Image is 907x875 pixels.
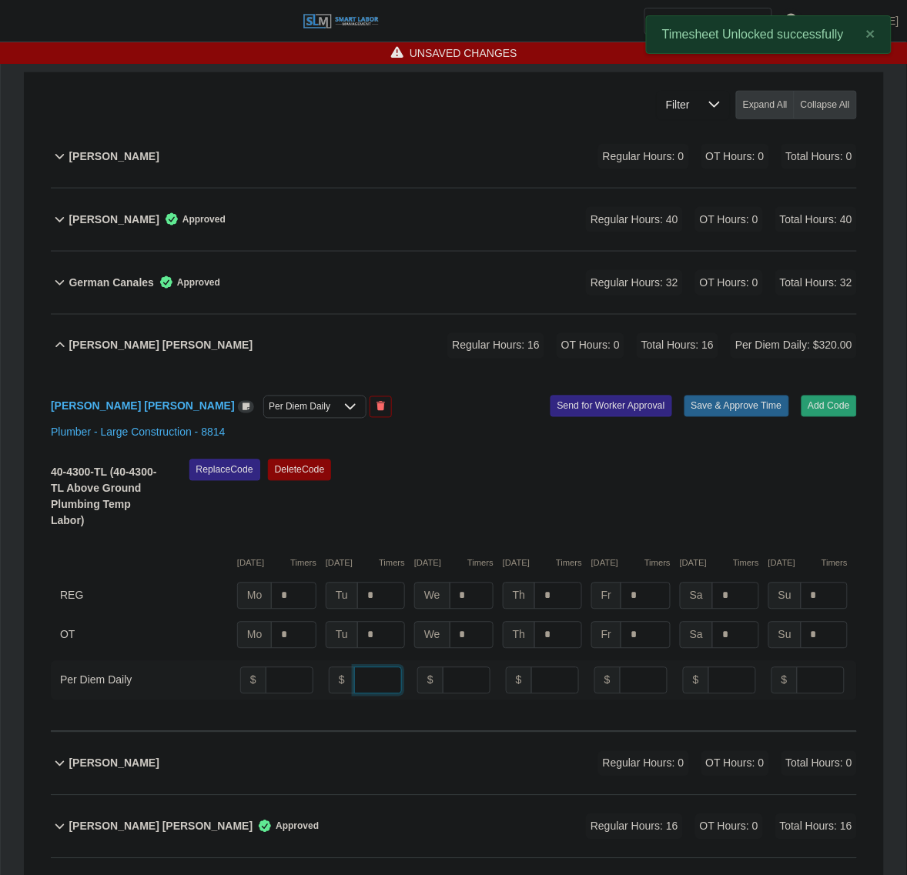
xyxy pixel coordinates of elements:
div: OT [60,622,228,649]
div: Per Diem Daily [264,396,335,418]
span: $ [329,667,355,694]
div: bulk actions [736,91,857,119]
button: Collapse All [794,91,857,119]
span: Total Hours: 40 [775,207,857,232]
div: [DATE] [414,557,494,570]
div: [DATE] [680,557,759,570]
span: Filter [657,91,699,119]
span: Regular Hours: 40 [586,207,683,232]
div: [DATE] [768,557,848,570]
span: Total Hours: 0 [781,144,857,169]
span: OT Hours: 0 [557,333,624,359]
span: Approved [159,212,226,227]
span: Total Hours: 0 [781,751,857,776]
span: OT Hours: 0 [701,751,769,776]
button: ReplaceCode [189,459,260,481]
span: Tu [326,622,358,649]
span: Sa [680,583,713,609]
span: Unsaved Changes [410,45,517,61]
span: Th [503,583,535,609]
b: [PERSON_NAME] [69,212,159,228]
span: × [866,25,875,42]
b: German Canales [69,275,154,291]
a: Plumber - Large Construction - 8814 [51,426,225,439]
span: $ [506,667,532,694]
button: Send for Worker Approval [551,396,672,417]
button: Expand All [736,91,795,119]
b: 40-4300-TL (40-4300-TL Above Ground Plumbing Temp Labor) [51,466,156,527]
button: [PERSON_NAME] Regular Hours: 0 OT Hours: 0 Total Hours: 0 [51,125,857,188]
span: Regular Hours: 16 [586,814,683,840]
b: [PERSON_NAME] [69,756,159,772]
span: OT Hours: 0 [701,144,769,169]
span: Sa [680,622,713,649]
span: Su [768,622,802,649]
span: Regular Hours: 32 [586,270,683,296]
button: Timers [644,557,671,570]
span: Su [768,583,802,609]
button: [PERSON_NAME] [PERSON_NAME] Regular Hours: 16 OT Hours: 0 Total Hours: 16 Per Diem Daily: $320.00 [51,315,857,377]
span: $ [683,667,709,694]
button: Timers [467,557,494,570]
span: Fr [591,622,621,649]
b: [PERSON_NAME] [PERSON_NAME] [69,819,253,835]
span: Mo [237,583,272,609]
button: Timers [822,557,848,570]
button: [PERSON_NAME] Approved Regular Hours: 40 OT Hours: 0 Total Hours: 40 [51,189,857,251]
a: View/Edit Notes [238,400,255,412]
span: Regular Hours: 0 [598,751,689,776]
div: [DATE] [326,557,405,570]
a: [PERSON_NAME] [811,13,899,29]
div: [DATE] [503,557,582,570]
span: Regular Hours: 16 [447,333,544,359]
a: [PERSON_NAME] [PERSON_NAME] [51,400,235,412]
button: Save & Approve Time [684,396,789,417]
b: [PERSON_NAME] [PERSON_NAME] [69,338,253,354]
span: Total Hours: 16 [637,333,718,359]
button: [PERSON_NAME] [PERSON_NAME] Approved Regular Hours: 16 OT Hours: 0 Total Hours: 16 [51,796,857,858]
span: We [414,622,450,649]
span: OT Hours: 0 [695,814,763,840]
div: Timesheet Unlocked successfully [646,15,892,54]
span: $ [771,667,798,694]
input: Search [644,8,772,35]
span: Tu [326,583,358,609]
span: Regular Hours: 0 [598,144,689,169]
span: We [414,583,450,609]
button: Timers [290,557,316,570]
button: Add Code [802,396,858,417]
span: $ [417,667,443,694]
span: Total Hours: 32 [775,270,857,296]
img: SLM Logo [303,13,380,30]
b: [PERSON_NAME] [69,149,159,165]
span: $ [594,667,621,694]
span: Approved [154,275,220,290]
button: Timers [556,557,582,570]
span: Total Hours: 16 [775,814,857,840]
div: [DATE] [237,557,316,570]
button: Timers [733,557,759,570]
span: Fr [591,583,621,609]
span: OT Hours: 0 [695,270,763,296]
div: REG [60,583,228,609]
div: Per Diem Daily [60,673,132,689]
span: Approved [253,819,319,834]
span: Per Diem Daily: $320.00 [731,333,857,359]
button: Timers [379,557,405,570]
span: OT Hours: 0 [695,207,763,232]
button: DeleteCode [268,459,332,481]
button: [PERSON_NAME] Regular Hours: 0 OT Hours: 0 Total Hours: 0 [51,733,857,795]
button: German Canales Approved Regular Hours: 32 OT Hours: 0 Total Hours: 32 [51,252,857,314]
div: [DATE] [591,557,671,570]
button: End Worker & Remove from the Timesheet [370,396,392,418]
span: Mo [237,622,272,649]
span: $ [240,667,266,694]
span: Th [503,622,535,649]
